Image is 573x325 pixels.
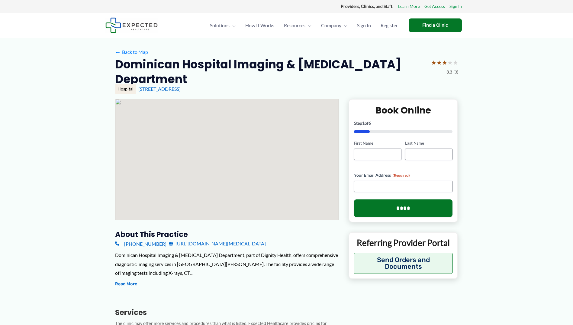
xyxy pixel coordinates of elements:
[354,172,453,178] label: Your Email Address
[115,84,136,94] div: Hospital
[169,239,266,248] a: [URL][DOMAIN_NAME][MEDICAL_DATA]
[354,121,453,125] p: Step of
[453,68,458,76] span: (3)
[105,18,158,33] img: Expected Healthcare Logo - side, dark font, small
[376,15,403,36] a: Register
[447,57,453,68] span: ★
[393,173,410,178] span: (Required)
[115,49,121,55] span: ←
[115,281,137,288] button: Read More
[362,120,365,126] span: 1
[354,140,401,146] label: First Name
[357,15,371,36] span: Sign In
[354,237,453,248] p: Referring Provider Portal
[205,15,240,36] a: SolutionsMenu Toggle
[436,57,442,68] span: ★
[352,15,376,36] a: Sign In
[354,253,453,274] button: Send Orders and Documents
[115,230,339,239] h3: About this practice
[354,104,453,116] h2: Book Online
[316,15,352,36] a: CompanyMenu Toggle
[341,4,394,9] strong: Providers, Clinics, and Staff:
[115,251,339,277] div: Dominican Hospital Imaging & [MEDICAL_DATA] Department, part of Dignity Health, offers comprehens...
[284,15,305,36] span: Resources
[321,15,341,36] span: Company
[369,120,371,126] span: 6
[305,15,311,36] span: Menu Toggle
[381,15,398,36] span: Register
[279,15,316,36] a: ResourcesMenu Toggle
[398,2,420,10] a: Learn More
[115,239,166,248] a: [PHONE_NUMBER]
[115,48,148,57] a: ←Back to Map
[446,68,452,76] span: 3.3
[115,57,426,87] h2: Dominican Hospital Imaging & [MEDICAL_DATA] Department
[115,308,339,317] h3: Services
[453,57,458,68] span: ★
[138,86,181,92] a: [STREET_ADDRESS]
[341,15,347,36] span: Menu Toggle
[405,140,452,146] label: Last Name
[230,15,236,36] span: Menu Toggle
[442,57,447,68] span: ★
[449,2,462,10] a: Sign In
[210,15,230,36] span: Solutions
[245,15,274,36] span: How It Works
[205,15,403,36] nav: Primary Site Navigation
[431,57,436,68] span: ★
[424,2,445,10] a: Get Access
[409,18,462,32] a: Find a Clinic
[240,15,279,36] a: How It Works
